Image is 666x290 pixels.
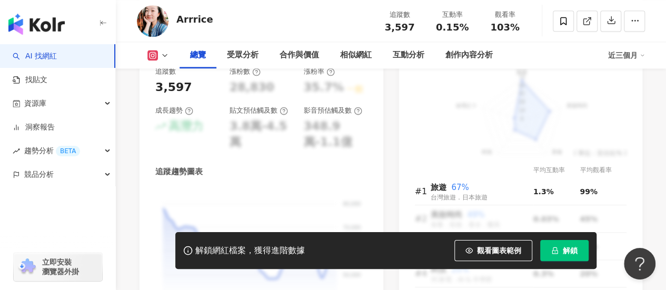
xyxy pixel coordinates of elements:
div: #1 [415,185,431,198]
span: 0.15% [436,22,469,33]
span: 台灣旅遊．日本旅遊 [431,194,488,201]
div: 成長趨勢 [155,106,193,115]
div: 平均互動率 [533,165,580,175]
div: 追蹤趨勢圖表 [155,166,203,177]
img: chrome extension [17,258,37,275]
span: 競品分析 [24,163,54,186]
div: 貼文預估觸及數 [230,106,288,115]
button: 觀看圖表範例 [454,240,532,261]
img: KOL Avatar [137,5,168,37]
span: 67% [451,183,469,192]
div: BETA [56,146,80,156]
span: 觀看圖表範例 [477,246,521,255]
a: searchAI 找網紅 [13,51,57,62]
span: 趨勢分析 [24,139,80,163]
span: 99% [580,187,598,196]
span: rise [13,147,20,155]
a: 找貼文 [13,75,47,85]
a: chrome extension立即安裝 瀏覽器外掛 [14,253,102,281]
div: 解鎖網紅檔案，獲得進階數據 [195,245,305,256]
img: logo [8,14,65,35]
span: 解鎖 [563,246,578,255]
span: 3,597 [385,22,415,33]
div: 漲粉率 [304,67,335,76]
span: 103% [490,22,520,33]
div: 漲粉數 [230,67,261,76]
div: 追蹤數 [380,9,420,20]
span: lock [551,247,559,254]
div: 影音預估觸及數 [304,106,362,115]
span: 1.3% [533,187,554,196]
div: 平均觀看率 [580,165,627,175]
div: 合作與價值 [280,49,319,62]
div: 總覽 [190,49,206,62]
div: 互動率 [432,9,472,20]
div: 互動分析 [393,49,424,62]
div: Arrrice [176,13,213,26]
div: 創作內容分析 [445,49,493,62]
div: 近三個月 [608,47,645,64]
div: 相似網紅 [340,49,372,62]
span: 資源庫 [24,92,46,115]
div: 受眾分析 [227,49,259,62]
a: 洞察報告 [13,122,55,133]
span: 立即安裝 瀏覽器外掛 [42,257,79,276]
div: 追蹤數 [155,67,176,76]
div: 觀看率 [485,9,525,20]
span: 旅遊 [431,183,446,192]
button: 解鎖 [540,240,589,261]
div: 3,597 [155,79,192,96]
